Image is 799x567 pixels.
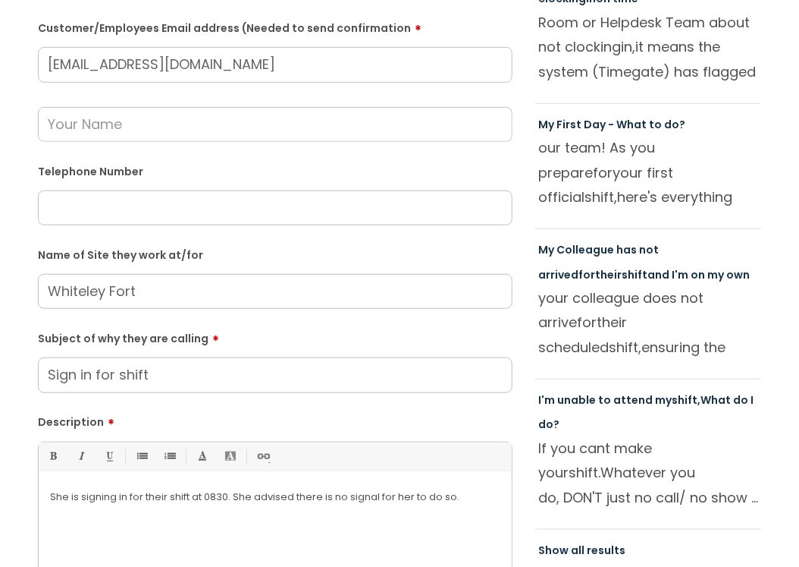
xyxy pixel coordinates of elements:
a: My Colleague has not arrivedfortheirshiftand I'm on my own [538,242,750,282]
a: • Unordered List (Ctrl-Shift-7) [132,447,151,466]
a: Font Color [193,447,211,466]
a: Underline(Ctrl-U) [99,447,118,466]
span: shift. [569,463,600,482]
a: Back Color [221,447,240,466]
input: Your Name [38,107,512,142]
a: 1. Ordered List (Ctrl-Shift-8) [160,447,179,466]
a: Link [253,447,272,466]
span: in, [621,37,635,56]
label: Telephone Number [38,162,512,178]
a: Bold (Ctrl-B) [43,447,62,466]
input: Email [38,47,512,82]
span: shift [622,267,647,282]
label: Subject of why they are calling [38,327,512,345]
p: your colleague does not arrive their scheduled ensuring the work is handled ... additional resour... [538,286,758,359]
a: My First Day - What to do? [538,117,685,132]
label: Customer/Employees Email address (Needed to send confirmation [38,17,512,35]
p: our team! As you prepare your first official here's everything you need ... Wear? your first we k... [538,136,758,209]
span: for [578,267,595,282]
span: shift, [584,187,617,206]
span: shift, [609,338,641,357]
span: for [577,313,597,332]
p: Room or Helpdesk Team about not clocking it means the system (Timegate) has flagged ... did not r... [538,11,758,83]
p: If you cant make your Whatever you do, DON'T just no call/ no show ... manager know as soon as yo... [538,436,758,509]
span: shift, [672,392,700,408]
p: She is signing in for their shift at 0830. She advised there is no signal for her to do so. [50,490,500,504]
label: Description [38,411,512,429]
label: Name of Site they work at/for [38,246,512,262]
a: Show all results [538,543,625,558]
a: Italic (Ctrl-I) [71,447,90,466]
span: for [593,163,613,182]
a: I'm unable to attend myshift,What do I do? [538,392,754,432]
